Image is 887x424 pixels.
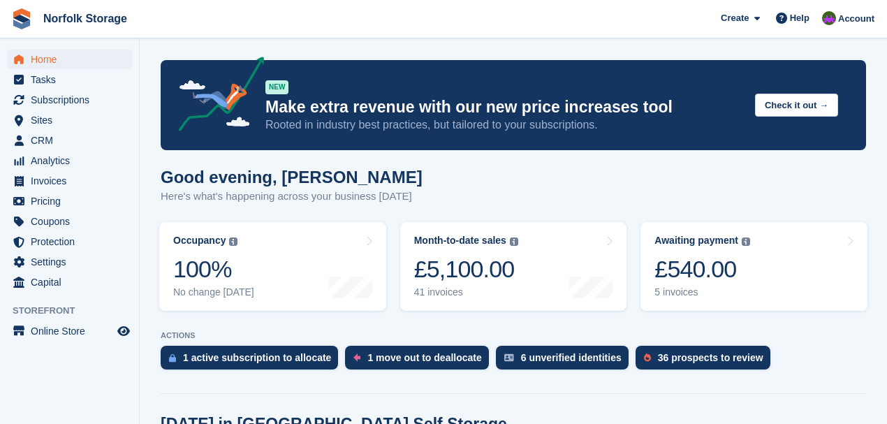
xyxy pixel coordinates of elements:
[496,346,636,377] a: 6 unverified identities
[345,346,495,377] a: 1 move out to deallocate
[115,323,132,339] a: Preview store
[367,352,481,363] div: 1 move out to deallocate
[7,232,132,251] a: menu
[38,7,133,30] a: Norfolk Storage
[790,11,809,25] span: Help
[31,151,115,170] span: Analytics
[31,110,115,130] span: Sites
[167,57,265,136] img: price-adjustments-announcement-icon-8257ccfd72463d97f412b2fc003d46551f7dbcb40ab6d574587a9cd5c0d94...
[521,352,622,363] div: 6 unverified identities
[159,222,386,311] a: Occupancy 100% No change [DATE]
[510,237,518,246] img: icon-info-grey-7440780725fd019a000dd9b08b2336e03edf1995a4989e88bcd33f0948082b44.svg
[183,352,331,363] div: 1 active subscription to allocate
[658,352,763,363] div: 36 prospects to review
[31,252,115,272] span: Settings
[161,331,866,340] p: ACTIONS
[654,255,750,284] div: £540.00
[654,235,738,247] div: Awaiting payment
[173,255,254,284] div: 100%
[161,168,423,187] h1: Good evening, [PERSON_NAME]
[7,110,132,130] a: menu
[11,8,32,29] img: stora-icon-8386f47178a22dfd0bd8f6a31ec36ba5ce8667c1dd55bd0f319d3a0aa187defe.svg
[7,191,132,211] a: menu
[31,131,115,150] span: CRM
[7,50,132,69] a: menu
[265,97,744,117] p: Make extra revenue with our new price increases tool
[654,286,750,298] div: 5 invoices
[504,353,514,362] img: verify_identity-adf6edd0f0f0b5bbfe63781bf79b02c33cf7c696d77639b501bdc392416b5a36.svg
[229,237,237,246] img: icon-info-grey-7440780725fd019a000dd9b08b2336e03edf1995a4989e88bcd33f0948082b44.svg
[640,222,867,311] a: Awaiting payment £540.00 5 invoices
[636,346,777,377] a: 36 prospects to review
[755,94,838,117] button: Check it out →
[31,191,115,211] span: Pricing
[31,171,115,191] span: Invoices
[7,131,132,150] a: menu
[414,286,518,298] div: 41 invoices
[31,321,115,341] span: Online Store
[822,11,836,25] img: Tom Pearson
[31,212,115,231] span: Coupons
[7,151,132,170] a: menu
[742,237,750,246] img: icon-info-grey-7440780725fd019a000dd9b08b2336e03edf1995a4989e88bcd33f0948082b44.svg
[7,171,132,191] a: menu
[7,90,132,110] a: menu
[414,255,518,284] div: £5,100.00
[400,222,627,311] a: Month-to-date sales £5,100.00 41 invoices
[31,90,115,110] span: Subscriptions
[265,117,744,133] p: Rooted in industry best practices, but tailored to your subscriptions.
[7,272,132,292] a: menu
[7,70,132,89] a: menu
[721,11,749,25] span: Create
[31,232,115,251] span: Protection
[173,235,226,247] div: Occupancy
[161,346,345,377] a: 1 active subscription to allocate
[7,252,132,272] a: menu
[161,189,423,205] p: Here's what's happening across your business [DATE]
[31,50,115,69] span: Home
[414,235,506,247] div: Month-to-date sales
[173,286,254,298] div: No change [DATE]
[7,212,132,231] a: menu
[169,353,176,363] img: active_subscription_to_allocate_icon-d502201f5373d7db506a760aba3b589e785aa758c864c3986d89f69b8ff3...
[644,353,651,362] img: prospect-51fa495bee0391a8d652442698ab0144808aea92771e9ea1ae160a38d050c398.svg
[7,321,132,341] a: menu
[265,80,288,94] div: NEW
[31,272,115,292] span: Capital
[838,12,874,26] span: Account
[353,353,360,362] img: move_outs_to_deallocate_icon-f764333ba52eb49d3ac5e1228854f67142a1ed5810a6f6cc68b1a99e826820c5.svg
[31,70,115,89] span: Tasks
[13,304,139,318] span: Storefront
